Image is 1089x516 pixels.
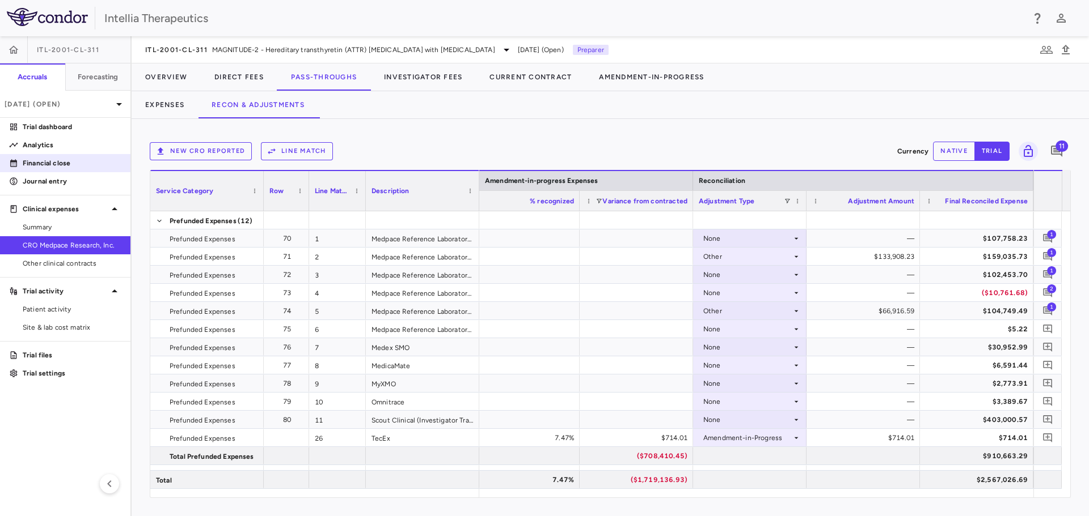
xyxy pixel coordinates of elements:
[309,302,366,319] div: 5
[974,142,1010,161] button: trial
[7,8,88,26] img: logo-full-BYUhSk78.svg
[170,393,235,411] span: Prefunded Expenses
[145,45,208,54] span: ITL-2001-CL-311
[309,429,366,446] div: 26
[1042,360,1053,370] svg: Add comment
[1042,396,1053,407] svg: Add comment
[1042,342,1053,352] svg: Add comment
[309,284,366,301] div: 4
[1042,414,1053,425] svg: Add comment
[703,302,792,320] div: Other
[170,321,235,339] span: Prefunded Expenses
[309,374,366,392] div: 9
[848,197,914,205] span: Adjustment Amount
[274,302,303,320] div: 74
[150,142,252,160] button: New CRO reported
[170,429,235,447] span: Prefunded Expenses
[132,63,201,91] button: Overview
[269,187,284,195] span: Row
[930,248,1028,266] div: $159,035.73
[274,356,303,374] div: 77
[37,45,99,54] span: ITL-2001-CL-311
[703,429,792,447] div: Amendment-in-Progress
[309,248,366,265] div: 2
[170,212,237,230] span: Prefunded Expenses
[817,302,914,320] div: $66,916.59
[274,393,303,411] div: 79
[23,368,121,378] p: Trial settings
[366,229,479,247] div: Medpace Reference Laboratory Fees - Analytical
[366,411,479,428] div: Scout Clinical (Investigator Training Planning)
[817,266,914,284] div: —
[817,429,914,447] div: $714.01
[170,339,235,357] span: Prefunded Expenses
[170,375,235,393] span: Prefunded Expenses
[156,471,172,489] span: Total
[366,302,479,319] div: Medpace Reference Laboratory Fees - Pass-Through Cists
[309,320,366,338] div: 6
[930,338,1028,356] div: $30,952.99
[366,338,479,356] div: Medex SMO
[476,63,585,91] button: Current Contract
[309,393,366,410] div: 10
[170,248,235,266] span: Prefunded Expenses
[930,302,1028,320] div: $104,749.49
[309,356,366,374] div: 8
[198,91,318,118] button: Recon & Adjustments
[1014,142,1038,161] span: Lock grid
[23,222,121,232] span: Summary
[930,266,1028,284] div: $102,453.70
[366,320,479,338] div: Medpace Reference Laboratory Fees - True Up to Total MRL Line Item Contract Value
[817,229,914,248] div: —
[156,187,213,195] span: Service Category
[78,72,119,82] h6: Forecasting
[366,248,479,265] div: Medpace Reference Laboratory Fees - Supplies
[23,176,121,186] p: Journal entry
[1040,285,1056,300] button: Add comment
[703,266,792,284] div: None
[703,338,792,356] div: None
[366,356,479,374] div: MedicaMate
[817,411,914,429] div: —
[590,429,687,447] div: $714.01
[703,356,792,374] div: None
[366,284,479,301] div: Medpace Reference Laboratory Fees Direct Fees Discount
[370,63,476,91] button: Investigator Fees
[1040,321,1056,336] button: Add comment
[309,338,366,356] div: 7
[1042,233,1053,244] svg: Add comment
[1040,412,1056,427] button: Add comment
[573,45,609,55] p: Preparer
[1047,302,1056,311] span: 1
[1040,231,1056,246] button: Add comment
[23,304,121,314] span: Patient activity
[476,471,574,489] div: 7.47%
[132,91,198,118] button: Expenses
[518,45,564,55] span: [DATE] (Open)
[1050,144,1063,158] svg: Add comment
[315,187,350,195] span: Line Match
[933,142,975,161] button: native
[23,158,121,168] p: Financial close
[930,284,1028,302] div: ($10,761.68)
[170,230,235,248] span: Prefunded Expenses
[274,411,303,429] div: 80
[23,322,121,332] span: Site & lab cost matrix
[930,320,1028,338] div: $5.22
[1040,339,1056,355] button: Add comment
[309,411,366,428] div: 11
[274,266,303,284] div: 72
[1042,287,1053,298] svg: Add comment
[703,393,792,411] div: None
[817,320,914,338] div: —
[817,374,914,393] div: —
[703,411,792,429] div: None
[1047,142,1066,161] button: Add comment
[585,63,717,91] button: Amendment-In-Progress
[237,466,252,484] span: (13)
[274,284,303,302] div: 73
[1040,430,1056,445] button: Add comment
[366,429,479,446] div: TecEx
[1040,303,1056,318] button: Add comment
[1042,251,1053,262] svg: Add comment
